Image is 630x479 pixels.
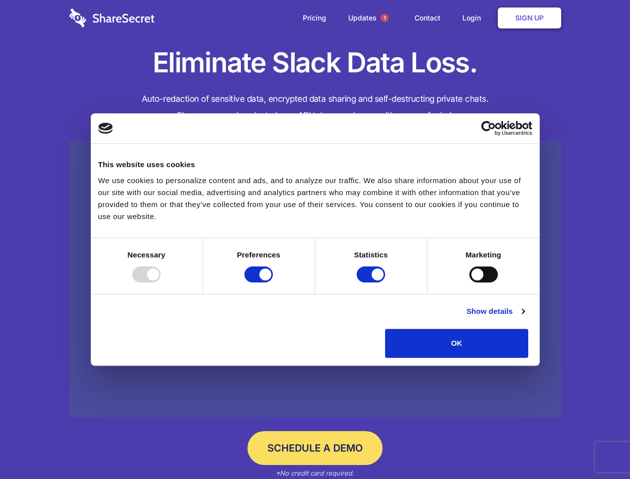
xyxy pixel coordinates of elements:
strong: Statistics [354,250,388,259]
a: Sign Up [498,7,561,28]
em: *No credit card required. [276,469,354,477]
a: Usercentrics Cookiebot - opens in a new window [445,121,532,136]
h4: Auto-redaction of sensitive data, encrypted data sharing and self-destructing private chats. Shar... [69,91,561,124]
strong: Preferences [237,250,280,259]
img: logo-wordmark-white-trans-d4663122ce5f474addd5e946df7df03e33cb6a1c49d2221995e7729f52c070b2.svg [69,8,155,27]
span: 1 [381,14,389,22]
a: Pricing [293,2,336,33]
h1: Eliminate Slack Data Loss. [69,45,561,81]
img: logo [98,123,113,134]
a: Show details [466,305,524,317]
div: This website uses cookies [98,159,532,171]
div: We use cookies to personalize content and ads, and to analyze our traffic. We also share informat... [98,175,532,223]
strong: Necessary [128,250,166,259]
strong: Marketing [465,250,501,259]
a: Schedule a Demo [247,431,383,465]
a: Contact [405,2,450,33]
button: OK [385,329,528,358]
a: Login [452,2,496,33]
a: Wistia video thumbnail [69,141,561,418]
